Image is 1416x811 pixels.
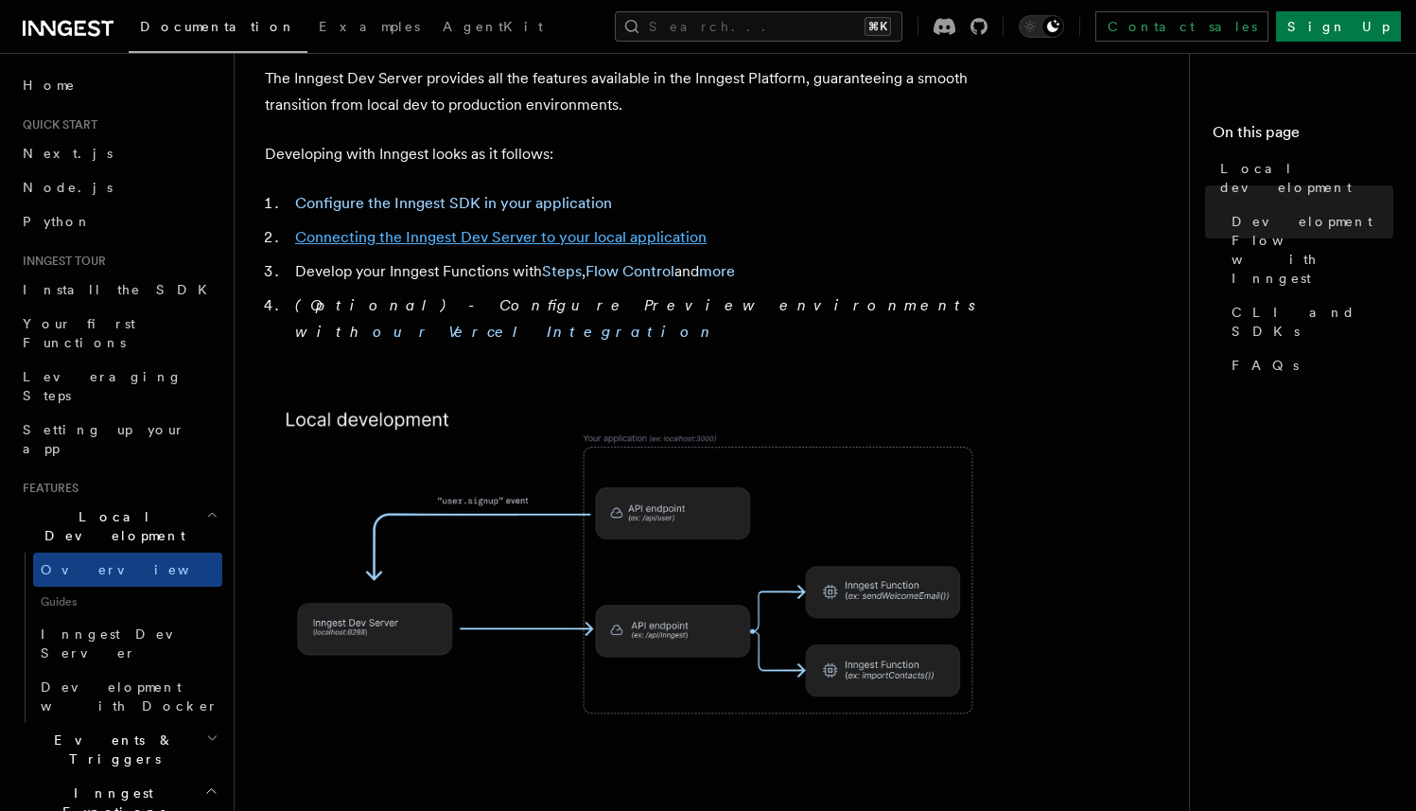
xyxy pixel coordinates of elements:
[23,369,183,403] span: Leveraging Steps
[15,254,106,269] span: Inngest tour
[33,670,222,723] a: Development with Docker
[265,391,1022,785] img: The Inngest Dev Server runs locally on your machine and communicates with your local application.
[15,413,222,466] a: Setting up your app
[23,282,219,297] span: Install the SDK
[15,500,222,553] button: Local Development
[1095,11,1268,42] a: Contact sales
[1213,151,1393,204] a: Local development
[295,228,707,246] a: Connecting the Inngest Dev Server to your local application
[23,76,76,95] span: Home
[1232,356,1299,375] span: FAQs
[1224,204,1393,295] a: Development Flow with Inngest
[23,146,113,161] span: Next.js
[443,19,543,34] span: AgentKit
[295,296,987,341] em: (Optional) - Configure Preview environments with
[33,587,222,617] span: Guides
[431,6,554,51] a: AgentKit
[15,481,79,496] span: Features
[1232,212,1393,288] span: Development Flow with Inngest
[15,553,222,723] div: Local Development
[373,323,717,341] a: our Vercel Integration
[15,68,222,102] a: Home
[23,180,113,195] span: Node.js
[33,553,222,587] a: Overview
[41,626,202,661] span: Inngest Dev Server
[865,17,891,36] kbd: ⌘K
[41,562,236,577] span: Overview
[1232,303,1393,341] span: CLI and SDKs
[542,262,582,280] a: Steps
[1224,348,1393,382] a: FAQs
[699,262,735,280] a: more
[289,258,1022,285] li: Develop your Inngest Functions with , and
[15,136,222,170] a: Next.js
[15,117,97,132] span: Quick start
[1220,159,1393,197] span: Local development
[265,141,1022,167] p: Developing with Inngest looks as it follows:
[23,214,92,229] span: Python
[15,731,206,768] span: Events & Triggers
[615,11,902,42] button: Search...⌘K
[15,273,222,307] a: Install the SDK
[15,507,206,545] span: Local Development
[265,65,1022,118] p: The Inngest Dev Server provides all the features available in the Inngest Platform, guaranteeing ...
[33,617,222,670] a: Inngest Dev Server
[1276,11,1401,42] a: Sign Up
[15,307,222,360] a: Your first Functions
[1213,121,1393,151] h4: On this page
[15,204,222,238] a: Python
[1019,15,1064,38] button: Toggle dark mode
[129,6,307,53] a: Documentation
[15,723,222,776] button: Events & Triggers
[15,360,222,413] a: Leveraging Steps
[1224,295,1393,348] a: CLI and SDKs
[41,679,219,714] span: Development with Docker
[295,194,612,212] a: Configure the Inngest SDK in your application
[15,170,222,204] a: Node.js
[140,19,296,34] span: Documentation
[319,19,420,34] span: Examples
[23,316,135,350] span: Your first Functions
[23,422,185,456] span: Setting up your app
[307,6,431,51] a: Examples
[586,262,674,280] a: Flow Control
